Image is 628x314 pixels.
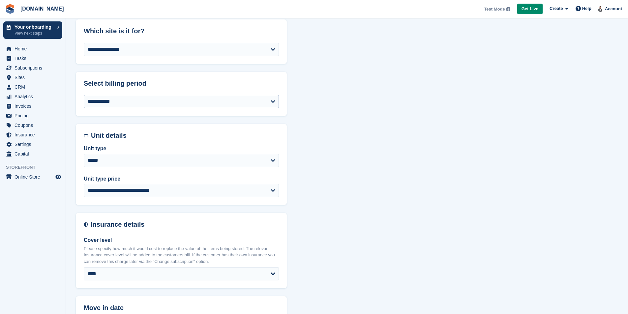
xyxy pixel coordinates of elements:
span: Create [550,5,563,12]
h2: Select billing period [84,80,279,87]
img: unit-details-icon-595b0c5c156355b767ba7b61e002efae458ec76ed5ec05730b8e856ff9ea34a9.svg [84,132,88,139]
a: menu [3,54,62,63]
img: insurance-details-icon-731ffda60807649b61249b889ba3c5e2b5c27d34e2e1fb37a309f0fde93ff34a.svg [84,221,88,228]
label: Cover level [84,236,279,244]
a: menu [3,121,62,130]
span: Capital [15,149,54,158]
label: Unit type price [84,175,279,183]
p: Please specify how much it would cost to replace the value of the items being stored. The relevan... [84,245,279,265]
a: Preview store [54,173,62,181]
span: Account [605,6,622,12]
a: menu [3,111,62,120]
span: CRM [15,82,54,92]
span: Subscriptions [15,63,54,72]
a: menu [3,130,62,139]
h2: Insurance details [91,221,279,228]
a: menu [3,92,62,101]
img: icon-info-grey-7440780725fd019a000dd9b08b2336e03edf1995a4989e88bcd33f0948082b44.svg [506,7,510,11]
span: Storefront [6,164,66,171]
a: menu [3,149,62,158]
p: View next steps [15,30,54,36]
span: Coupons [15,121,54,130]
span: Sites [15,73,54,82]
a: menu [3,44,62,53]
h2: Unit details [91,132,279,139]
a: menu [3,172,62,182]
span: Online Store [15,172,54,182]
p: Your onboarding [15,25,54,29]
a: Get Live [517,4,543,14]
span: Home [15,44,54,53]
img: stora-icon-8386f47178a22dfd0bd8f6a31ec36ba5ce8667c1dd55bd0f319d3a0aa187defe.svg [5,4,15,14]
h2: Move in date [84,304,279,312]
span: Invoices [15,101,54,111]
h2: Which site is it for? [84,27,279,35]
span: Pricing [15,111,54,120]
a: Your onboarding View next steps [3,21,62,39]
span: Analytics [15,92,54,101]
a: menu [3,73,62,82]
span: Test Mode [484,6,505,13]
a: menu [3,101,62,111]
span: Get Live [522,6,538,12]
span: Settings [15,140,54,149]
span: Help [582,5,591,12]
span: Tasks [15,54,54,63]
a: menu [3,82,62,92]
a: [DOMAIN_NAME] [18,3,67,14]
span: Insurance [15,130,54,139]
img: Ionut Grigorescu [597,5,604,12]
a: menu [3,63,62,72]
a: menu [3,140,62,149]
label: Unit type [84,145,279,153]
